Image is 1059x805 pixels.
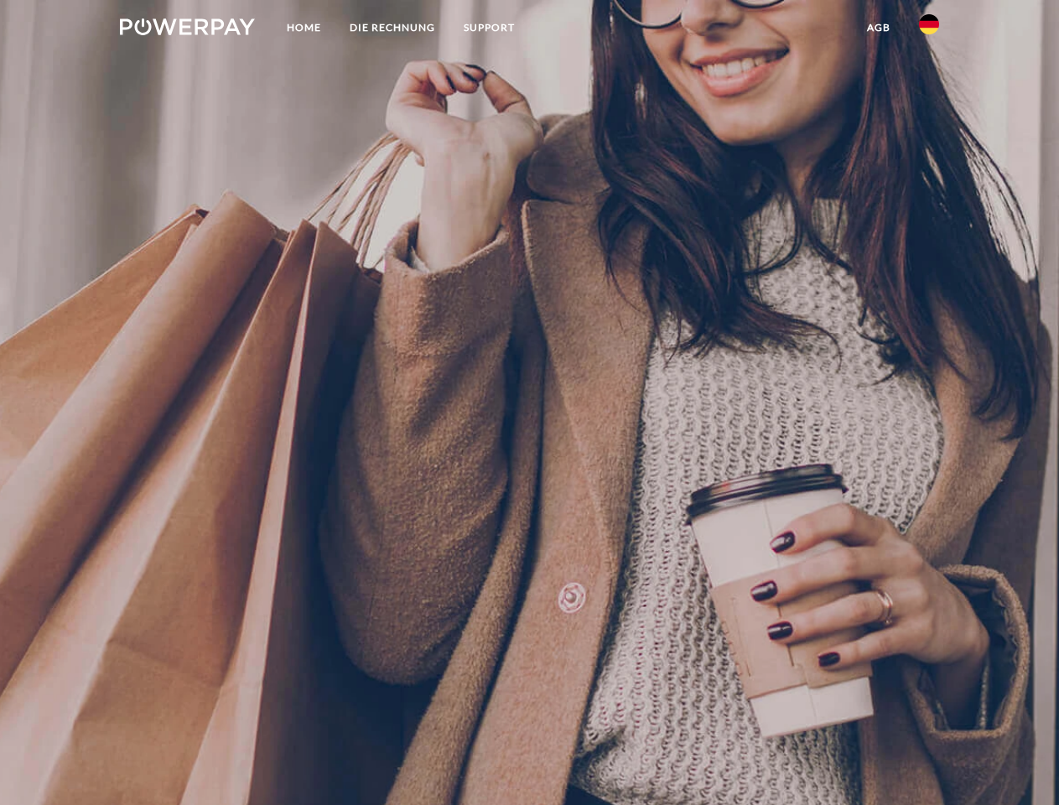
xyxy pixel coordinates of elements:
[335,13,449,43] a: DIE RECHNUNG
[120,18,255,35] img: logo-powerpay-white.svg
[919,14,939,34] img: de
[273,13,335,43] a: Home
[449,13,529,43] a: SUPPORT
[853,13,905,43] a: agb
